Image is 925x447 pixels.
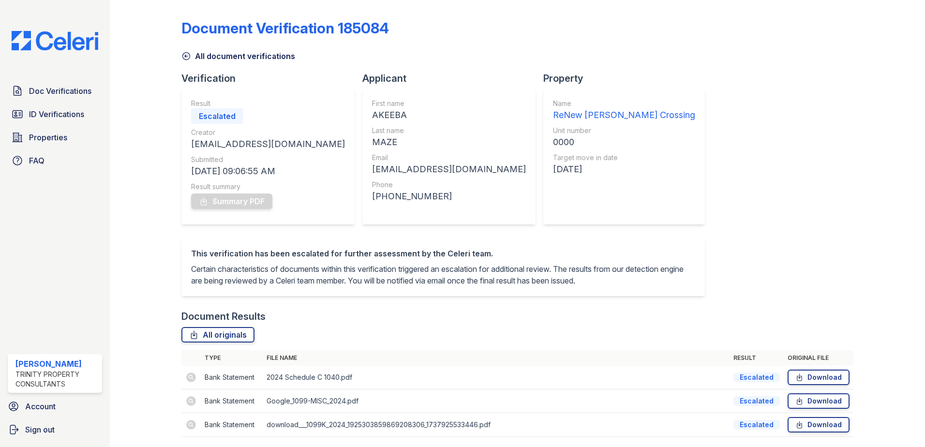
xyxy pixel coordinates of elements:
[201,389,263,413] td: Bank Statement
[181,72,362,85] div: Verification
[553,163,695,176] div: [DATE]
[372,190,526,203] div: [PHONE_NUMBER]
[372,108,526,122] div: AKEEBA
[788,417,850,432] a: Download
[191,99,345,108] div: Result
[29,132,67,143] span: Properties
[25,401,56,412] span: Account
[29,85,91,97] span: Doc Verifications
[733,420,780,430] div: Escalated
[372,153,526,163] div: Email
[191,182,345,192] div: Result summary
[553,135,695,149] div: 0000
[4,397,106,416] a: Account
[784,350,853,366] th: Original file
[25,424,55,435] span: Sign out
[29,155,45,166] span: FAQ
[263,413,730,437] td: download___1099K_2024_1925303859869208306_1737925533446.pdf
[733,396,780,406] div: Escalated
[191,248,695,259] div: This verification has been escalated for further assessment by the Celeri team.
[263,389,730,413] td: Google_1099-MISC_2024.pdf
[181,310,266,323] div: Document Results
[191,155,345,164] div: Submitted
[15,358,98,370] div: [PERSON_NAME]
[8,151,102,170] a: FAQ
[15,370,98,389] div: Trinity Property Consultants
[29,108,84,120] span: ID Verifications
[8,81,102,101] a: Doc Verifications
[4,420,106,439] a: Sign out
[372,135,526,149] div: MAZE
[730,350,784,366] th: Result
[788,393,850,409] a: Download
[372,163,526,176] div: [EMAIL_ADDRESS][DOMAIN_NAME]
[553,153,695,163] div: Target move in date
[8,128,102,147] a: Properties
[553,126,695,135] div: Unit number
[553,108,695,122] div: ReNew [PERSON_NAME] Crossing
[733,372,780,382] div: Escalated
[372,180,526,190] div: Phone
[201,413,263,437] td: Bank Statement
[263,350,730,366] th: File name
[788,370,850,385] a: Download
[8,104,102,124] a: ID Verifications
[191,137,345,151] div: [EMAIL_ADDRESS][DOMAIN_NAME]
[191,108,243,124] div: Escalated
[181,19,389,37] div: Document Verification 185084
[191,128,345,137] div: Creator
[372,99,526,108] div: First name
[201,366,263,389] td: Bank Statement
[201,350,263,366] th: Type
[191,263,695,286] p: Certain characteristics of documents within this verification triggered an escalation for additio...
[362,72,543,85] div: Applicant
[181,327,254,343] a: All originals
[543,72,713,85] div: Property
[553,99,695,122] a: Name ReNew [PERSON_NAME] Crossing
[553,99,695,108] div: Name
[4,31,106,50] img: CE_Logo_Blue-a8612792a0a2168367f1c8372b55b34899dd931a85d93a1a3d3e32e68fde9ad4.png
[191,164,345,178] div: [DATE] 09:06:55 AM
[263,366,730,389] td: 2024 Schedule C 1040.pdf
[181,50,295,62] a: All document verifications
[372,126,526,135] div: Last name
